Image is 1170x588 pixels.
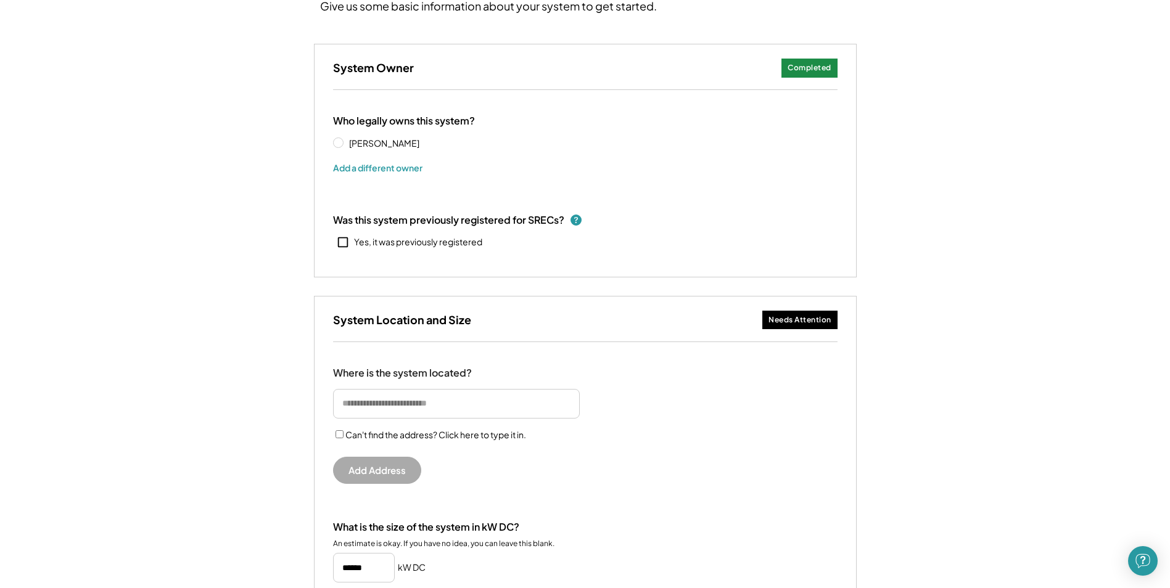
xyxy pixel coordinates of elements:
div: Who legally owns this system? [333,115,475,128]
button: Add Address [333,457,421,484]
div: Completed [788,63,831,73]
div: Needs Attention [768,315,831,325]
h5: kW DC [398,561,426,574]
div: Yes, it was previously registered [354,236,482,248]
div: Was this system previously registered for SRECs? [333,213,564,227]
div: Where is the system located? [333,367,472,380]
button: Add a different owner [333,158,422,177]
h3: System Location and Size [333,312,471,327]
div: Open Intercom Messenger [1128,546,1158,576]
label: [PERSON_NAME] [345,139,456,147]
div: What is the size of the system in kW DC? [333,521,519,534]
div: An estimate is okay. If you have no idea, you can leave this blank. [333,539,554,549]
h3: System Owner [333,60,414,75]
label: Can't find the address? Click here to type it in. [345,429,526,440]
